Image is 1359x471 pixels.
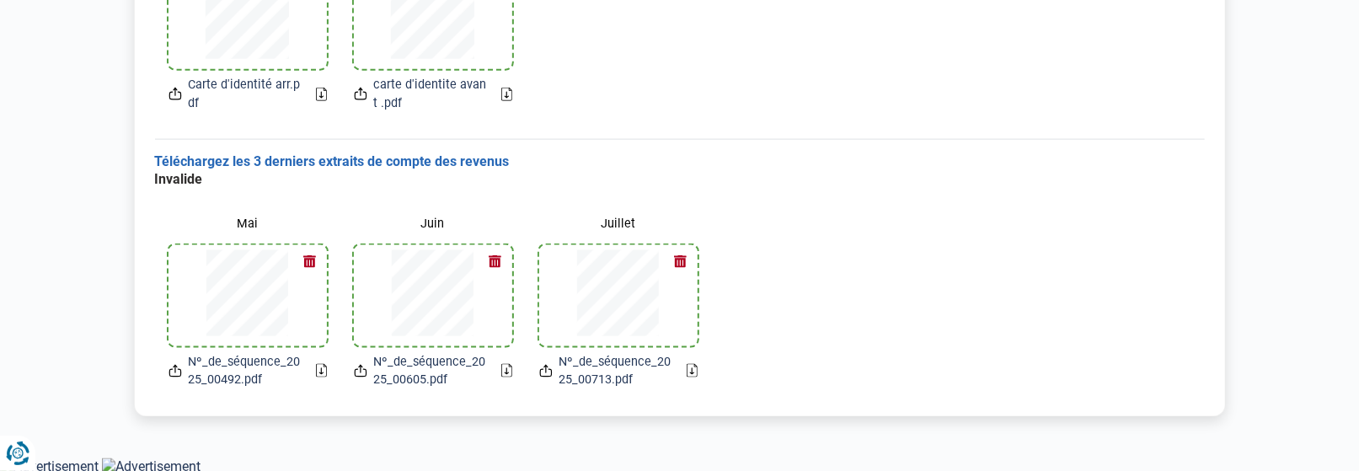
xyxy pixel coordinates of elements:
[501,88,512,101] a: Download
[559,353,673,389] span: Nº_de_séquence_2025_00713.pdf
[316,88,327,101] a: Download
[501,364,512,377] a: Download
[189,76,302,112] span: Carte d'identité arr.pdf
[687,364,698,377] a: Download
[155,153,1205,171] h3: Téléchargez les 3 derniers extraits de compte des revenus
[539,209,698,238] label: Juillet
[169,209,327,238] label: Mai
[189,353,302,389] span: Nº_de_séquence_2025_00492.pdf
[155,171,711,189] div: Invalide
[316,364,327,377] a: Download
[374,76,488,112] span: carte d'identite avant .pdf
[374,353,488,389] span: Nº_de_séquence_2025_00605.pdf
[354,209,512,238] label: Juin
